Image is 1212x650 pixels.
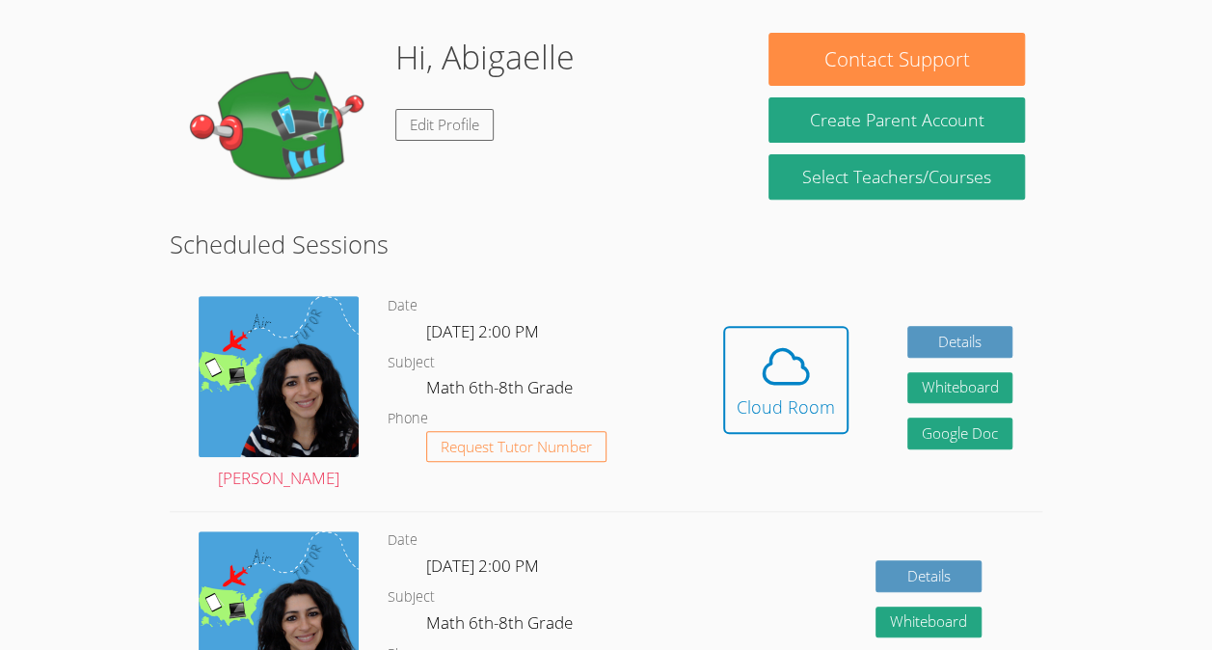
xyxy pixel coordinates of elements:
dt: Phone [388,407,428,431]
a: Select Teachers/Courses [768,154,1024,200]
dt: Subject [388,351,435,375]
a: [PERSON_NAME] [199,296,359,493]
button: Request Tutor Number [426,431,606,463]
dt: Date [388,294,417,318]
a: Edit Profile [395,109,494,141]
button: Whiteboard [907,372,1013,404]
img: default.png [187,33,380,226]
a: Details [907,326,1013,358]
dt: Subject [388,585,435,609]
h2: Scheduled Sessions [170,226,1042,262]
span: Request Tutor Number [441,440,592,454]
a: Details [875,560,982,592]
button: Create Parent Account [768,97,1024,143]
a: Google Doc [907,418,1013,449]
span: [DATE] 2:00 PM [426,320,539,342]
div: Cloud Room [737,393,835,420]
span: [DATE] 2:00 PM [426,555,539,577]
dd: Math 6th-8th Grade [426,374,577,407]
button: Cloud Room [723,326,848,434]
button: Whiteboard [875,607,982,638]
button: Contact Support [768,33,1024,86]
img: air%20tutor%20avatar.png [199,296,359,456]
h1: Hi, Abigaelle [395,33,575,82]
dd: Math 6th-8th Grade [426,609,577,642]
dt: Date [388,528,417,553]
